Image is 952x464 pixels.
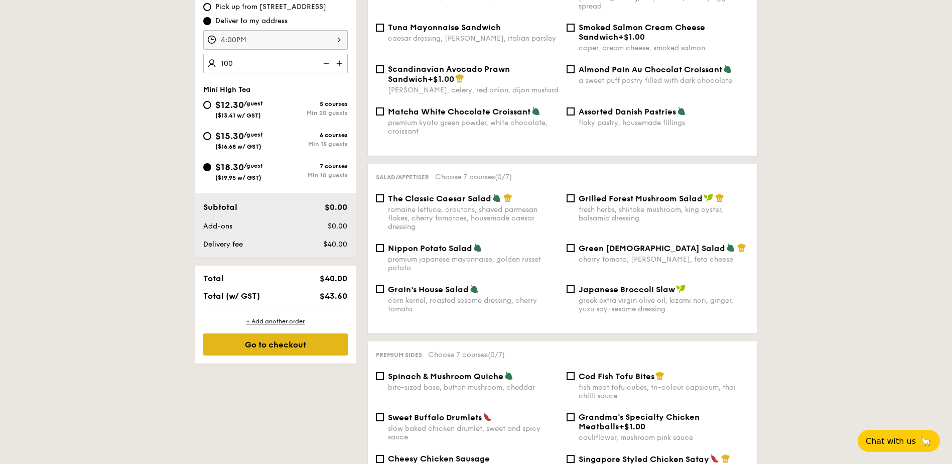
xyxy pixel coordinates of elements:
[858,430,940,452] button: Chat with us🦙
[721,454,730,463] img: icon-chef-hat.a58ddaea.svg
[388,107,530,117] span: Matcha White Chocolate Croissant
[203,240,243,249] span: Delivery fee
[388,383,559,392] div: bite-sized base, button mushroom, cheddar
[579,107,676,117] span: Assorted Danish Pastries
[203,3,211,11] input: Pick up from [STREET_ADDRESS]
[579,205,749,222] div: fresh herbs, shiitake mushroom, king oyster, balsamic dressing
[276,163,348,170] div: 7 courses
[388,372,503,381] span: Spinach & Mushroom Quiche
[677,106,686,115] img: icon-vegetarian.fe4039eb.svg
[579,255,749,264] div: cherry tomato, [PERSON_NAME], feta cheese
[388,86,559,94] div: [PERSON_NAME], celery, red onion, dijon mustard
[215,143,261,150] span: ($16.68 w/ GST)
[579,372,654,381] span: Cod Fish Tofu Bites
[579,65,722,74] span: Almond Pain Au Chocolat Croissant
[203,30,348,50] input: Event time
[492,193,501,202] img: icon-vegetarian.fe4039eb.svg
[428,74,454,84] span: +$1.00
[435,173,512,181] span: Choose 7 courses
[704,193,714,202] img: icon-vegan.f8ff3823.svg
[567,413,575,421] input: Grandma's Specialty Chicken Meatballs+$1.00cauliflower, mushroom pink sauce
[203,132,211,140] input: $15.30/guest($16.68 w/ GST)6 coursesMin 15 guests
[376,413,384,421] input: Sweet Buffalo Drumletsslow baked chicken drumlet, sweet and spicy sauce
[320,291,347,301] span: $43.60
[388,424,559,441] div: slow baked chicken drumlet, sweet and spicy sauce
[323,240,347,249] span: $40.00
[215,16,288,26] span: Deliver to my address
[495,173,512,181] span: (0/7)
[244,162,263,169] span: /guest
[388,255,559,272] div: premium japanese mayonnaise, golden russet potato
[328,222,347,230] span: $0.00
[567,244,575,252] input: Green [DEMOGRAPHIC_DATA] Saladcherry tomato, [PERSON_NAME], feta cheese
[655,371,664,380] img: icon-chef-hat.a58ddaea.svg
[866,436,916,446] span: Chat with us
[388,64,510,84] span: Scandinavian Avocado Prawn Sandwich
[483,412,492,421] img: icon-spicy.37a8142b.svg
[676,284,686,293] img: icon-vegan.f8ff3823.svg
[276,141,348,148] div: Min 15 guests
[325,202,347,212] span: $0.00
[376,174,429,181] span: Salad/Appetiser
[388,296,559,313] div: corn kernel, roasted sesame dressing, cherry tomato
[726,243,735,252] img: icon-vegetarian.fe4039eb.svg
[567,372,575,380] input: Cod Fish Tofu Bitesfish meat tofu cubes, tri-colour capsicum, thai chilli sauce
[376,24,384,32] input: Tuna Mayonnaise Sandwichcaesar dressing, [PERSON_NAME], italian parsley
[579,244,725,253] span: Green [DEMOGRAPHIC_DATA] Salad
[579,454,709,464] span: Singapore Styled Chicken Satay
[376,285,384,293] input: Grain's House Saladcorn kernel, roasted sesame dressing, cherry tomato
[579,383,749,400] div: fish meat tofu cubes, tri-colour capsicum, thai chilli sauce
[488,351,505,359] span: (0/7)
[619,422,645,431] span: +$1.00
[203,291,260,301] span: Total (w/ GST)
[388,244,472,253] span: Nippon Potato Salad
[470,284,479,293] img: icon-vegetarian.fe4039eb.svg
[531,106,540,115] img: icon-vegetarian.fe4039eb.svg
[455,74,464,83] img: icon-chef-hat.a58ddaea.svg
[320,274,347,283] span: $40.00
[376,244,384,252] input: Nippon Potato Saladpremium japanese mayonnaise, golden russet potato
[215,131,244,142] span: $15.30
[473,243,482,252] img: icon-vegetarian.fe4039eb.svg
[579,119,749,127] div: flaky pastry, housemade fillings
[567,285,575,293] input: Japanese Broccoli Slawgreek extra virgin olive oil, kizami nori, ginger, yuzu soy-sesame dressing
[579,194,703,203] span: Grilled Forest Mushroom Salad
[388,34,559,43] div: caesar dressing, [PERSON_NAME], italian parsley
[276,132,348,139] div: 6 courses
[579,23,705,42] span: Smoked Salmon Cream Cheese Sandwich
[579,76,749,85] div: a sweet puff pastry filled with dark chocolate
[203,17,211,25] input: Deliver to my address
[203,222,232,230] span: Add-ons
[579,433,749,442] div: cauliflower, mushroom pink sauce
[203,163,211,171] input: $18.30/guest($19.95 w/ GST)7 coursesMin 10 guests
[567,24,575,32] input: Smoked Salmon Cream Cheese Sandwich+$1.00caper, cream cheese, smoked salmon
[723,64,732,73] img: icon-vegetarian.fe4039eb.svg
[203,274,224,283] span: Total
[715,193,724,202] img: icon-chef-hat.a58ddaea.svg
[388,413,482,422] span: Sweet Buffalo Drumlets
[388,205,559,231] div: romaine lettuce, croutons, shaved parmesan flakes, cherry tomatoes, housemade caesar dressing
[428,351,505,359] span: Choose 7 courses
[203,202,237,212] span: Subtotal
[376,107,384,115] input: Matcha White Chocolate Croissantpremium kyoto green powder, white chocolate, croissant
[579,44,749,52] div: caper, cream cheese, smoked salmon
[276,100,348,107] div: 5 courses
[203,101,211,109] input: $12.30/guest($13.41 w/ GST)5 coursesMin 20 guests
[920,435,932,447] span: 🦙
[333,54,348,73] img: icon-add.58712e84.svg
[376,194,384,202] input: The Classic Caesar Saladromaine lettuce, croutons, shaved parmesan flakes, cherry tomatoes, house...
[618,32,645,42] span: +$1.00
[376,65,384,73] input: Scandinavian Avocado Prawn Sandwich+$1.00[PERSON_NAME], celery, red onion, dijon mustard
[215,112,261,119] span: ($13.41 w/ GST)
[504,371,513,380] img: icon-vegetarian.fe4039eb.svg
[318,54,333,73] img: icon-reduce.1d2dbef1.svg
[244,100,263,107] span: /guest
[388,285,469,294] span: Grain's House Salad
[567,65,575,73] input: Almond Pain Au Chocolat Croissanta sweet puff pastry filled with dark chocolate
[215,99,244,110] span: $12.30
[276,109,348,117] div: Min 20 guests
[388,23,501,32] span: Tuna Mayonnaise Sandwich
[215,162,244,173] span: $18.30
[567,194,575,202] input: Grilled Forest Mushroom Saladfresh herbs, shiitake mushroom, king oyster, balsamic dressing
[710,454,719,463] img: icon-spicy.37a8142b.svg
